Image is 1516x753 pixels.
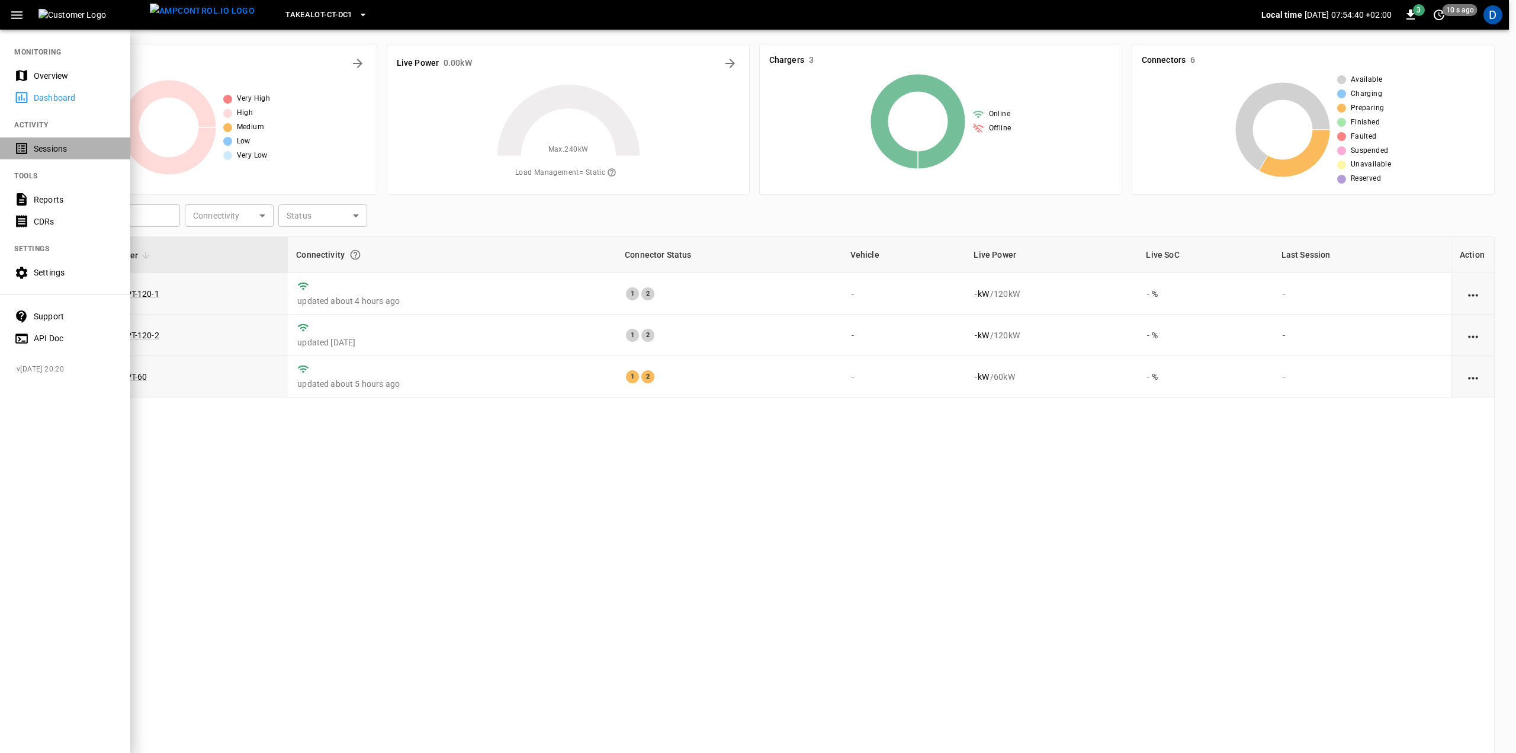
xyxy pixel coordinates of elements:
div: profile-icon [1483,5,1502,24]
div: Settings [34,267,116,278]
div: CDRs [34,216,116,227]
img: ampcontrol.io logo [150,4,255,18]
span: 10 s ago [1443,4,1478,16]
img: Customer Logo [38,9,145,21]
span: Takealot-CT-DC1 [285,8,352,22]
button: set refresh interval [1430,5,1448,24]
p: [DATE] 07:54:40 +02:00 [1305,9,1392,21]
div: Reports [34,194,116,206]
span: 3 [1413,4,1425,16]
div: API Doc [34,332,116,344]
span: v [DATE] 20:20 [17,364,121,376]
div: Support [34,310,116,322]
div: Overview [34,70,116,82]
div: Sessions [34,143,116,155]
div: Dashboard [34,92,116,104]
p: Local time [1261,9,1302,21]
